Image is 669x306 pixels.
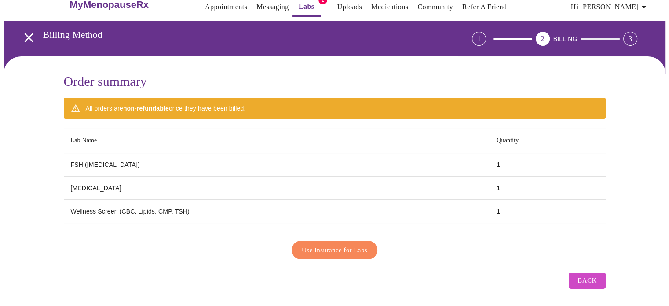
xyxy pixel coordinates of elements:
[578,275,596,286] span: Back
[462,1,507,13] a: Refer a Friend
[292,241,377,259] button: Use Insurance for Labs
[337,1,362,13] a: Uploads
[553,35,578,42] span: BILLING
[205,1,247,13] a: Appointments
[569,273,605,288] button: Back
[536,32,550,46] div: 2
[86,100,246,116] div: All orders are once they have been billed.
[64,200,490,223] td: Wellness Screen (CBC, Lipids, CMP, TSH)
[302,244,367,256] span: Use Insurance for Labs
[43,29,423,41] h3: Billing Method
[623,32,637,46] div: 3
[490,128,605,153] th: Quantity
[256,1,289,13] a: Messaging
[472,32,486,46] div: 1
[16,25,42,51] button: open drawer
[64,153,490,177] td: FSH ([MEDICAL_DATA])
[490,177,605,200] td: 1
[64,177,490,200] td: [MEDICAL_DATA]
[64,74,606,89] h3: Order summary
[123,105,169,112] strong: non-refundable
[417,1,453,13] a: Community
[490,153,605,177] td: 1
[490,200,605,223] td: 1
[64,128,490,153] th: Lab Name
[371,1,408,13] a: Medications
[299,0,314,13] a: Labs
[571,1,649,13] span: Hi [PERSON_NAME]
